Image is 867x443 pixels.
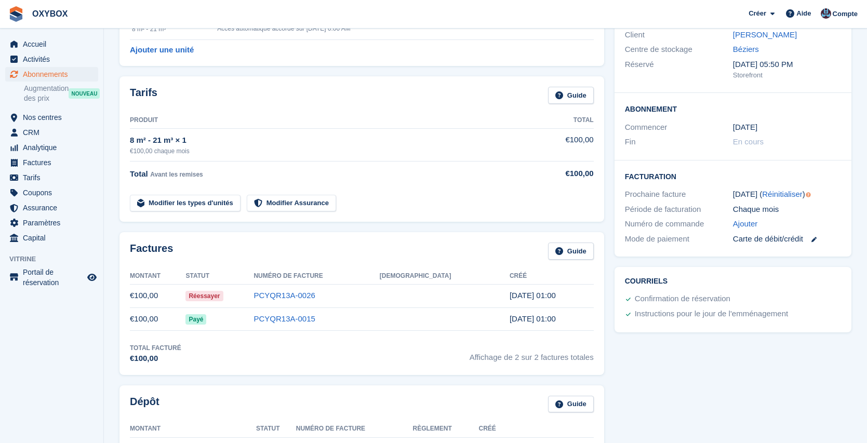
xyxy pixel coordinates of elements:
[5,110,98,125] a: menu
[254,268,379,285] th: Numéro de facture
[130,284,185,307] td: €100,00
[733,30,797,39] a: [PERSON_NAME]
[130,353,181,365] div: €100,00
[625,171,841,181] h2: Facturation
[185,291,223,301] span: Réessayer
[5,200,98,215] a: menu
[733,137,764,146] span: En cours
[5,37,98,51] a: menu
[247,195,336,212] a: Modifier Assurance
[217,24,541,33] div: Accès automatique accordé sur [DATE] 6:00 AM
[130,396,159,413] h2: Dépôt
[733,233,841,245] div: Carte de débit/crédit
[23,37,85,51] span: Accueil
[733,45,759,53] a: Béziers
[548,87,594,104] a: Guide
[380,268,510,285] th: [DEMOGRAPHIC_DATA]
[625,233,733,245] div: Mode de paiement
[821,8,831,19] img: Oriana Devaux
[254,314,315,323] a: PCYQR13A-0015
[5,125,98,140] a: menu
[5,216,98,230] a: menu
[548,396,594,413] a: Guide
[130,44,194,56] a: Ajouter une unité
[733,189,841,200] div: [DATE] ( )
[23,231,85,245] span: Capital
[5,267,98,288] a: menu
[833,9,858,19] span: Compte
[132,24,217,34] div: 8 m² - 21 m³
[733,59,841,71] div: [DATE] 05:50 PM
[5,155,98,170] a: menu
[130,195,241,212] a: Modifier les types d'unités
[23,185,85,200] span: Coupons
[5,170,98,185] a: menu
[130,343,181,353] div: Total facturé
[23,125,85,140] span: CRM
[413,421,479,437] th: Règlement
[5,231,98,245] a: menu
[23,110,85,125] span: Nos centres
[635,308,789,320] div: Instructions pour le jour de l'emménagement
[625,277,841,286] h2: Courriels
[548,243,594,260] a: Guide
[510,268,594,285] th: Créé
[749,8,766,19] span: Créer
[5,67,98,82] a: menu
[733,204,841,216] div: Chaque mois
[130,268,185,285] th: Montant
[510,291,556,300] time: 2025-10-05 23:00:02 UTC
[762,190,803,198] a: Réinitialiser
[23,200,85,215] span: Assurance
[625,59,733,80] div: Réservé
[150,171,203,178] span: Avant les remises
[5,185,98,200] a: menu
[804,190,813,199] div: Tooltip anchor
[510,314,556,323] time: 2025-09-05 23:00:34 UTC
[24,83,98,104] a: Augmentation des prix NOUVEAU
[23,267,85,288] span: Portail de réservation
[733,70,841,80] div: Storefront
[86,271,98,284] a: Boutique d'aperçu
[796,8,811,19] span: Aide
[625,29,733,41] div: Client
[625,136,733,148] div: Fin
[538,128,593,161] td: €100,00
[625,189,733,200] div: Prochaine facture
[254,291,315,300] a: PCYQR13A-0026
[130,421,256,437] th: Montant
[28,5,72,22] a: OXYBOX
[130,169,148,178] span: Total
[130,112,538,129] th: Produit
[625,122,733,133] div: Commencer
[185,268,254,285] th: Statut
[130,135,538,146] div: 8 m² - 21 m³ × 1
[5,140,98,155] a: menu
[296,421,413,437] th: Numéro de facture
[23,140,85,155] span: Analytique
[470,343,594,365] span: Affichage de 2 sur 2 factures totales
[130,87,157,104] h2: Tarifs
[625,204,733,216] div: Période de facturation
[538,168,593,180] div: €100,00
[8,6,24,22] img: stora-icon-8386f47178a22dfd0bd8f6a31ec36ba5ce8667c1dd55bd0f319d3a0aa187defe.svg
[635,293,730,305] div: Confirmation de réservation
[625,44,733,56] div: Centre de stockage
[9,254,103,264] span: Vitrine
[23,67,85,82] span: Abonnements
[69,88,100,99] div: NOUVEAU
[625,103,841,114] h2: Abonnement
[256,421,296,437] th: Statut
[23,155,85,170] span: Factures
[185,314,206,325] span: Payé
[130,146,538,156] div: €100,00 chaque mois
[130,243,173,260] h2: Factures
[23,216,85,230] span: Paramètres
[24,84,69,103] span: Augmentation des prix
[23,52,85,66] span: Activités
[479,421,557,437] th: Créé
[23,170,85,185] span: Tarifs
[625,218,733,230] div: Numéro de commande
[5,52,98,66] a: menu
[130,307,185,331] td: €100,00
